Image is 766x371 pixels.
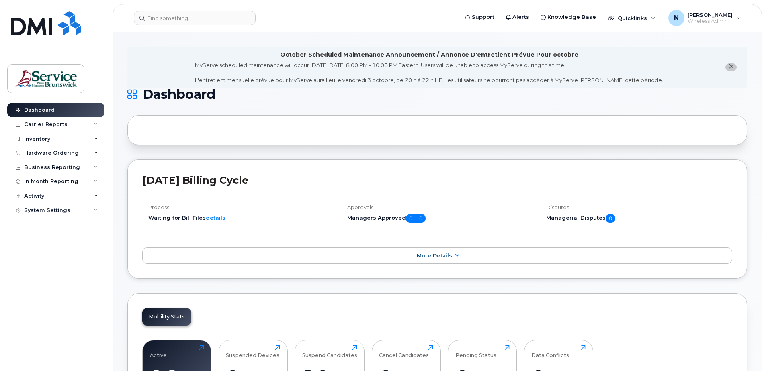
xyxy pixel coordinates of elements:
div: Suspended Devices [226,345,279,358]
span: More Details [417,253,452,259]
div: Suspend Candidates [302,345,357,358]
div: Cancel Candidates [379,345,429,358]
h5: Managerial Disputes [546,214,732,223]
span: 0 [606,214,615,223]
a: details [206,214,225,221]
li: Waiting for Bill Files [148,214,327,222]
h4: Process [148,204,327,210]
h2: [DATE] Billing Cycle [142,174,732,186]
span: Dashboard [143,88,215,100]
button: close notification [725,63,737,71]
h4: Disputes [546,204,732,210]
div: Data Conflicts [531,345,569,358]
div: Active [150,345,167,358]
span: 0 of 0 [406,214,426,223]
div: Pending Status [455,345,496,358]
div: MyServe scheduled maintenance will occur [DATE][DATE] 8:00 PM - 10:00 PM Eastern. Users will be u... [195,61,663,84]
div: October Scheduled Maintenance Announcement / Annonce D'entretient Prévue Pour octobre [280,51,578,59]
h4: Approvals [347,204,526,210]
h5: Managers Approved [347,214,526,223]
